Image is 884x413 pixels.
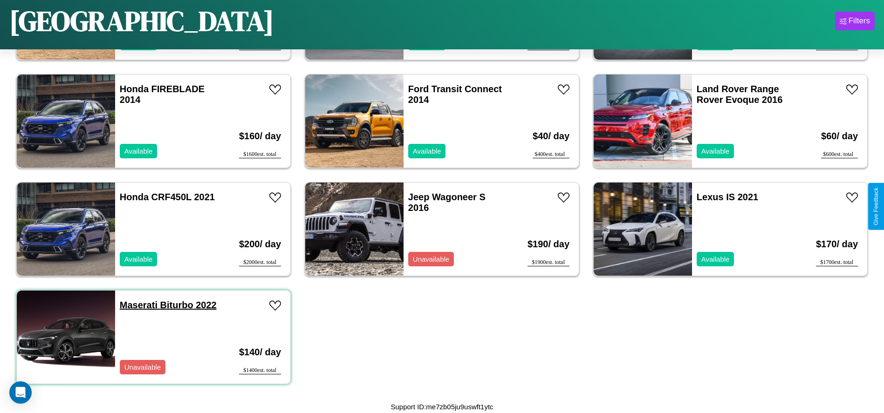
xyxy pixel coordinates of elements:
a: Jeep Wagoneer S 2016 [408,192,486,213]
a: Maserati Biturbo 2022 [120,300,217,310]
button: Filters [835,12,875,30]
div: $ 400 est. total [533,151,569,158]
p: Available [124,145,153,157]
div: Open Intercom Messenger [9,381,32,404]
p: Support ID: me7zb05ju9uswft1ytc [391,400,493,413]
div: $ 2000 est. total [239,259,281,266]
p: Unavailable [124,361,161,373]
h3: $ 140 / day [239,338,281,367]
div: $ 1900 est. total [528,259,569,266]
a: Lexus IS 2021 [697,192,758,202]
a: Honda CRF450L 2021 [120,192,215,202]
h3: $ 190 / day [528,230,569,259]
div: $ 600 est. total [821,151,858,158]
a: Ford Transit Connect 2014 [408,84,502,105]
p: Unavailable [413,253,449,265]
h3: $ 200 / day [239,230,281,259]
div: Filters [849,16,870,26]
h3: $ 60 / day [821,122,858,151]
h1: [GEOGRAPHIC_DATA] [9,2,274,40]
p: Available [701,253,730,265]
div: $ 1400 est. total [239,367,281,374]
a: Land Rover Range Rover Evoque 2016 [697,84,783,105]
p: Available [701,145,730,157]
a: Honda FIREBLADE 2014 [120,84,205,105]
p: Available [124,253,153,265]
div: $ 1700 est. total [816,259,858,266]
div: Give Feedback [873,188,879,225]
h3: $ 40 / day [533,122,569,151]
h3: $ 160 / day [239,122,281,151]
p: Available [413,145,441,157]
div: $ 1600 est. total [239,151,281,158]
h3: $ 170 / day [816,230,858,259]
